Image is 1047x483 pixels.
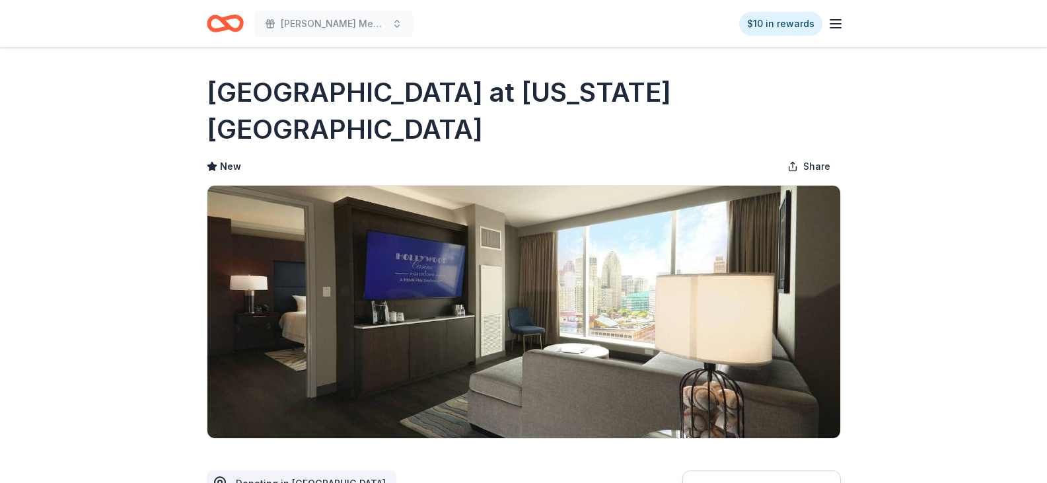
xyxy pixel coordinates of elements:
img: Image for Hollywood Casino at Kansas Speedway [207,186,840,438]
a: Home [207,8,244,39]
span: New [220,159,241,174]
button: Share [777,153,841,180]
button: [PERSON_NAME] Memorial Golf Tournament [254,11,413,37]
h1: [GEOGRAPHIC_DATA] at [US_STATE][GEOGRAPHIC_DATA] [207,74,841,148]
span: Share [803,159,830,174]
span: [PERSON_NAME] Memorial Golf Tournament [281,16,386,32]
a: $10 in rewards [739,12,822,36]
